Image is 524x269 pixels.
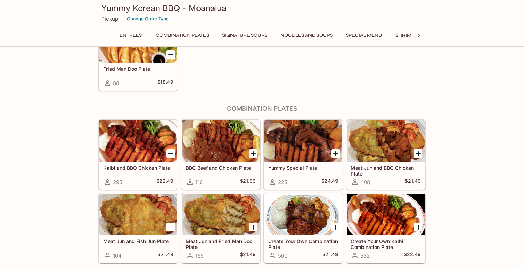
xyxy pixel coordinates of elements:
h5: $21.49 [240,251,256,260]
div: Meat Jun and Fish Jun Plate [99,194,177,235]
h5: $21.49 [157,251,173,260]
a: Meat Jun and Fried Man Doo Plate155$21.49 [181,193,260,263]
div: Meat Jun and BBQ Chicken Plate [347,120,425,162]
button: Entrees [115,30,146,40]
button: Special Menu [342,30,386,40]
button: Signature Soups [218,30,271,40]
a: Yummy Special Plate225$24.49 [264,120,343,190]
span: 408 [360,179,370,186]
a: Meat Jun and BBQ Chicken Plate408$21.49 [346,120,425,190]
span: 155 [195,252,204,259]
h5: Fried Man Doo Plate [103,66,173,72]
button: Shrimp Combos [392,30,441,40]
div: Create Your Own Combination Plate [264,194,342,235]
h5: $18.49 [157,79,173,87]
h5: $21.49 [322,251,338,260]
button: Add Kalbi and BBQ Chicken Plate [166,149,175,158]
a: Kalbi and BBQ Chicken Plate295$22.49 [99,120,178,190]
div: BBQ Beef and Chicken Plate [182,120,260,162]
h5: Create Your Own Kalbi Combination Plate [351,238,421,250]
button: Add Fried Man Doo Plate [166,50,175,59]
button: Add Create Your Own Kalbi Combination Plate [414,223,422,231]
div: Create Your Own Kalbi Combination Plate [347,194,425,235]
p: Pickup [101,16,118,22]
h5: $22.49 [156,178,173,186]
h4: Combination Plates [98,105,426,113]
h5: Create Your Own Combination Plate [268,238,338,250]
button: Noodles and Soups [277,30,337,40]
a: Create Your Own Combination Plate560$21.49 [264,193,343,263]
h5: $21.49 [405,178,421,186]
h5: $24.49 [321,178,338,186]
h5: Yummy Special Plate [268,165,338,171]
button: Add Meat Jun and Fried Man Doo Plate [249,223,257,231]
span: 88 [113,80,119,87]
button: Combination Plates [152,30,213,40]
h5: Meat Jun and Fish Jun Plate [103,238,173,244]
h5: Kalbi and BBQ Chicken Plate [103,165,173,171]
div: Yummy Special Plate [264,120,342,162]
span: 104 [113,252,122,259]
h5: $22.49 [404,251,421,260]
a: Meat Jun and Fish Jun Plate104$21.49 [99,193,178,263]
div: Meat Jun and Fried Man Doo Plate [182,194,260,235]
button: Add Yummy Special Plate [331,149,340,158]
span: 332 [360,252,370,259]
span: 295 [113,179,122,186]
div: Kalbi and BBQ Chicken Plate [99,120,177,162]
button: Change Order Type [124,14,172,24]
button: Add Meat Jun and BBQ Chicken Plate [414,149,422,158]
span: 560 [278,252,287,259]
h5: Meat Jun and Fried Man Doo Plate [186,238,256,250]
h5: BBQ Beef and Chicken Plate [186,165,256,171]
button: Add Create Your Own Combination Plate [331,223,340,231]
a: BBQ Beef and Chicken Plate116$21.99 [181,120,260,190]
div: Fried Man Doo Plate [99,21,177,63]
h5: Meat Jun and BBQ Chicken Plate [351,165,421,176]
a: Fried Man Doo Plate88$18.49 [99,21,178,91]
h5: $21.99 [240,178,256,186]
h3: Yummy Korean BBQ - Moanalua [101,3,423,14]
span: 116 [195,179,203,186]
a: Create Your Own Kalbi Combination Plate332$22.49 [346,193,425,263]
button: Add BBQ Beef and Chicken Plate [249,149,257,158]
button: Add Meat Jun and Fish Jun Plate [166,223,175,231]
span: 225 [278,179,287,186]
